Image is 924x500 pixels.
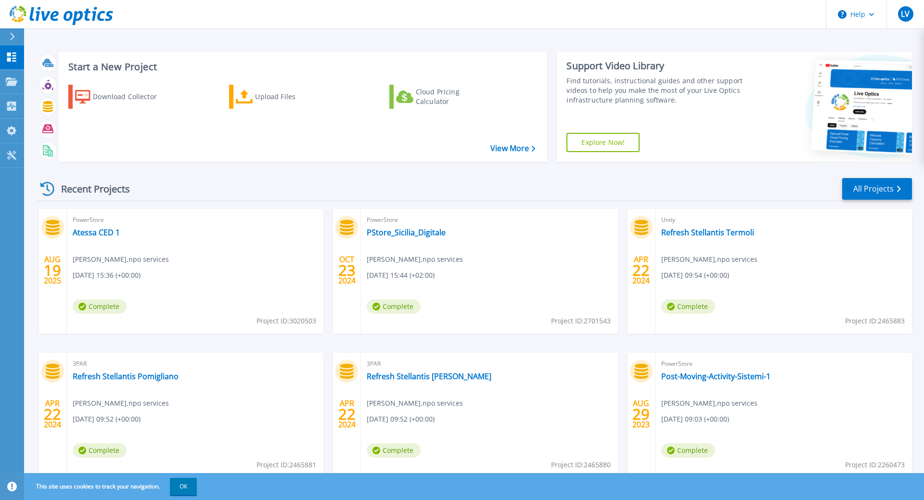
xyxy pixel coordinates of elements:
[338,410,356,418] span: 22
[73,215,318,225] span: PowerStore
[68,85,176,109] a: Download Collector
[566,60,747,72] div: Support Video Library
[661,414,729,424] span: [DATE] 09:03 (+00:00)
[170,478,197,495] button: OK
[338,397,356,432] div: APR 2024
[73,299,127,314] span: Complete
[367,270,435,281] span: [DATE] 15:44 (+02:00)
[632,253,650,288] div: APR 2024
[26,478,197,495] span: This site uses cookies to track your navigation.
[43,397,62,432] div: APR 2024
[338,253,356,288] div: OCT 2024
[73,414,141,424] span: [DATE] 09:52 (+00:00)
[901,10,910,18] span: LV
[566,76,747,105] div: Find tutorials, instructional guides and other support videos to help you make the most of your L...
[44,266,61,274] span: 19
[73,270,141,281] span: [DATE] 15:36 (+00:00)
[367,228,446,237] a: PStore_Sicilia_Digitale
[73,359,318,369] span: 3PAR
[551,316,611,326] span: Project ID: 2701543
[367,372,491,381] a: Refresh Stellantis [PERSON_NAME]
[73,372,179,381] a: Refresh Stellantis Pomigliano
[632,266,650,274] span: 22
[43,253,62,288] div: AUG 2025
[367,254,463,265] span: [PERSON_NAME] , npo services
[490,144,535,153] a: View More
[842,178,912,200] a: All Projects
[257,316,316,326] span: Project ID: 3020503
[551,460,611,470] span: Project ID: 2465880
[367,299,421,314] span: Complete
[632,410,650,418] span: 29
[661,299,715,314] span: Complete
[93,87,170,106] div: Download Collector
[367,398,463,409] span: [PERSON_NAME] , npo services
[338,266,356,274] span: 23
[661,215,906,225] span: Unity
[416,87,493,106] div: Cloud Pricing Calculator
[229,85,336,109] a: Upload Files
[661,372,770,381] a: Post-Moving-Activity-Sistemi-1
[661,443,715,458] span: Complete
[257,460,316,470] span: Project ID: 2465881
[37,177,143,201] div: Recent Projects
[367,359,612,369] span: 3PAR
[44,410,61,418] span: 22
[73,228,120,237] a: Atessa CED 1
[661,270,729,281] span: [DATE] 09:54 (+00:00)
[389,85,497,109] a: Cloud Pricing Calculator
[73,254,169,265] span: [PERSON_NAME] , npo services
[367,443,421,458] span: Complete
[661,359,906,369] span: PowerStore
[73,398,169,409] span: [PERSON_NAME] , npo services
[367,414,435,424] span: [DATE] 09:52 (+00:00)
[661,254,757,265] span: [PERSON_NAME] , npo services
[367,215,612,225] span: PowerStore
[566,133,640,152] a: Explore Now!
[661,398,757,409] span: [PERSON_NAME] , npo services
[73,443,127,458] span: Complete
[845,460,905,470] span: Project ID: 2260473
[661,228,754,237] a: Refresh Stellantis Termoli
[255,87,332,106] div: Upload Files
[68,62,535,72] h3: Start a New Project
[845,316,905,326] span: Project ID: 2465883
[632,397,650,432] div: AUG 2023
